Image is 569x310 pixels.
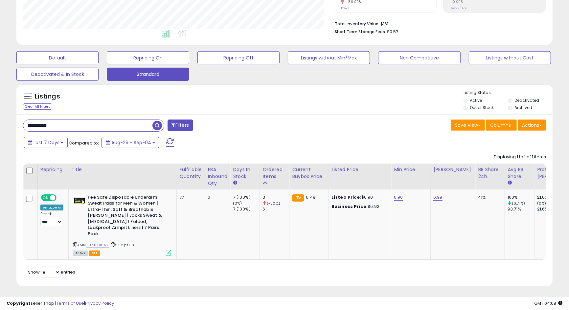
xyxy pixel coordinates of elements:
p: Listing States: [464,90,553,96]
div: Min Price [394,166,428,173]
b: Business Price: [331,203,368,210]
b: Short Term Storage Fees: [335,29,386,34]
div: 77 [179,194,200,200]
div: Title [71,166,174,173]
small: (6.71%) [512,201,525,206]
div: 0 [208,194,225,200]
button: Actions [518,120,546,131]
button: Repricing Off [197,51,280,64]
small: FBA [292,194,304,202]
div: $6.92 [331,204,386,210]
span: 2025-09-12 04:08 GMT [534,300,562,306]
span: Last 7 Days [34,139,59,146]
small: Prev: 6 [341,6,350,10]
a: Privacy Policy [85,300,114,306]
button: Default [16,51,99,64]
div: ASIN: [73,194,171,255]
div: Ordered Items [262,166,286,180]
div: Clear All Filters [23,103,52,110]
div: 6 [262,206,289,212]
div: Avg BB Share [508,166,532,180]
b: Listed Price: [331,194,361,200]
div: 100% [508,194,534,200]
button: Deactivated & In Stock [16,68,99,81]
small: (0%) [233,201,242,206]
button: Non Competitive [378,51,460,64]
div: Current Buybox Price [292,166,326,180]
small: (0%) [537,201,546,206]
li: $161 [335,19,541,27]
label: Deactivated [514,98,539,103]
b: Total Inventory Value: [335,21,379,27]
div: FBA inbound Qty [208,166,228,187]
span: Columns [490,122,511,128]
small: Prev: 75.12% [450,6,467,10]
div: $6.90 [331,194,386,200]
div: Listed Price [331,166,388,173]
a: 6.99 [433,194,443,201]
div: 93.71% [508,206,534,212]
div: Amazon AI [40,205,63,210]
span: 6.49 [306,194,315,200]
small: Days In Stock. [233,180,237,186]
button: Listings without Cost [469,51,551,64]
label: Archived [514,105,532,110]
div: Fulfillable Quantity [179,166,202,180]
img: 41XhMNsGcqL._SL40_.jpg [73,194,86,208]
label: Out of Stock [470,105,494,110]
div: 7 (100%) [233,194,260,200]
div: Preset: [40,212,63,226]
span: Aug-29 - Sep-04 [111,139,151,146]
button: Aug-29 - Sep-04 [102,137,159,148]
strong: Copyright [7,300,31,306]
button: Listings without Min/Max [288,51,370,64]
div: 41% [478,194,500,200]
div: seller snap | | [7,300,114,307]
span: All listings currently available for purchase on Amazon [73,251,88,256]
span: FBA [89,251,100,256]
span: ON [42,195,50,200]
h5: Listings [35,92,60,101]
button: Last 7 Days [24,137,68,148]
b: Pee Safe Disposable Underarm Sweat Pads for Men & Women | Ultra-Thin, Soft & Breathable [PERSON_N... [88,194,168,239]
button: Filters [168,120,193,131]
small: Avg BB Share. [508,180,512,186]
div: Displaying 1 to 1 of 1 items [494,154,546,160]
span: Compared to: [69,140,99,146]
div: 7 (100%) [233,206,260,212]
button: Columns [486,120,517,131]
span: $0.57 [387,29,398,35]
a: B07KFD18NZ [86,242,109,248]
label: Active [470,98,482,103]
span: Show: entries [28,269,75,275]
a: 6.90 [394,194,403,201]
div: Repricing [40,166,66,173]
div: Days In Stock [233,166,257,180]
div: 3 [262,194,289,200]
span: | SKU: ps08 [110,242,134,248]
small: (-50%) [267,201,280,206]
div: [PERSON_NAME] [433,166,472,173]
button: Save View [451,120,485,131]
a: Terms of Use [56,300,84,306]
button: Repricing On [107,51,189,64]
button: Strandard [107,68,189,81]
div: BB Share 24h. [478,166,502,180]
span: OFF [56,195,66,200]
